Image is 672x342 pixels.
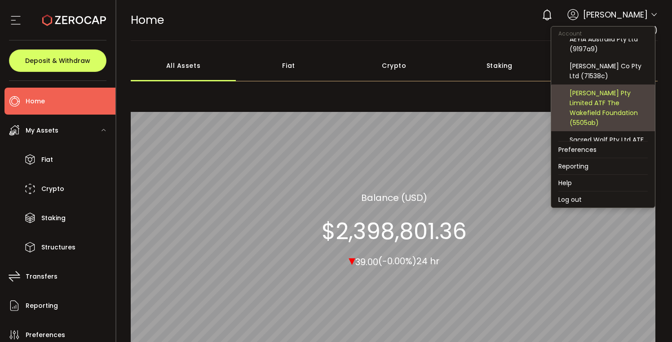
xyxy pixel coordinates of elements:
iframe: Chat Widget [627,299,672,342]
span: Fiat [41,153,53,166]
div: All Assets [131,50,236,81]
div: Sacred Wolf Pty Ltd ATF Sacred Wolf Superannuation Fund (0d208c) [570,135,648,174]
span: Staking [41,212,66,225]
div: [PERSON_NAME] Co Pty Ltd (71538c) [570,61,648,81]
span: (-0.00%) [378,255,416,267]
li: Reporting [551,158,655,174]
span: Structures [41,241,75,254]
span: Home [26,95,45,108]
span: Account [551,30,589,37]
span: Infinity Reign Pty Ltd (8c7f58) [553,25,658,36]
span: Home [131,12,164,28]
div: AEYIA Australia Pty Ltd (9197a9) [570,34,648,54]
div: Crypto [341,50,447,81]
span: 24 hr [416,255,439,267]
div: Fiat [236,50,341,81]
span: [PERSON_NAME] [583,9,648,21]
span: Preferences [26,329,65,342]
li: Help [551,175,655,191]
li: Log out [551,191,655,208]
section: $2,398,801.36 [322,218,467,244]
section: Balance (USD) [361,191,427,204]
span: Deposit & Withdraw [25,58,90,64]
li: Preferences [551,142,655,158]
span: Transfers [26,270,57,283]
span: Crypto [41,182,64,195]
span: My Assets [26,124,58,137]
span: 39.00 [355,255,378,268]
span: Reporting [26,299,58,312]
div: Staking [447,50,553,81]
button: Deposit & Withdraw [9,49,106,72]
div: [PERSON_NAME] Pty Limited ATF The Wakefield Foundation (5505ab) [570,88,648,128]
span: ▾ [349,250,355,270]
